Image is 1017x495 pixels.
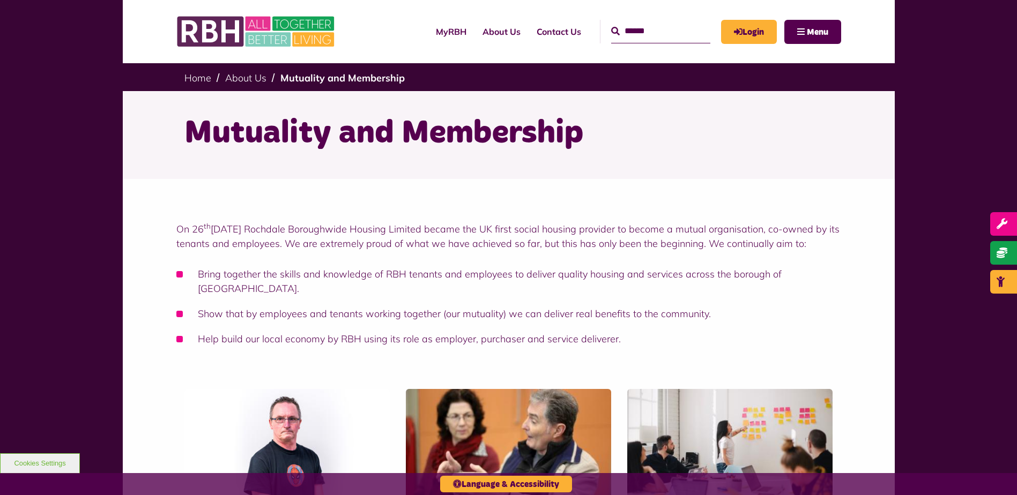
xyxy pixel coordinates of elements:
[428,17,474,46] a: MyRBH
[176,222,841,251] p: On 26 [DATE] Rochdale Boroughwide Housing Limited became the UK first social housing provider to ...
[440,476,572,492] button: Language & Accessibility
[176,267,841,296] li: Bring together the skills and knowledge of RBH tenants and employees to deliver quality housing a...
[784,20,841,44] button: Navigation
[184,72,211,84] a: Home
[721,20,777,44] a: MyRBH
[969,447,1017,495] iframe: Netcall Web Assistant for live chat
[529,17,589,46] a: Contact Us
[204,221,211,230] sup: th
[176,11,337,52] img: RBH
[807,28,828,36] span: Menu
[280,72,405,84] a: Mutuality and Membership
[184,112,833,154] h1: Mutuality and Membership
[176,306,841,321] li: Show that by employees and tenants working together (our mutuality) we can deliver real benefits ...
[176,332,841,346] li: Help build our local economy by RBH using its role as employer, purchaser and service deliverer.
[474,17,529,46] a: About Us
[225,72,266,84] a: About Us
